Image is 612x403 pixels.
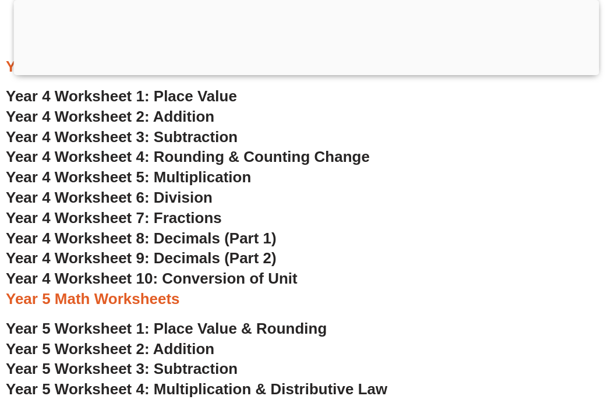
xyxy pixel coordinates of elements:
a: Year 4 Worksheet 2: Addition [6,108,214,125]
a: Year 4 Worksheet 1: Place Value [6,87,237,105]
a: Year 4 Worksheet 5: Multiplication [6,168,251,186]
iframe: Chat Widget [418,271,612,403]
a: Year 5 Worksheet 4: Multiplication & Distributive Law [6,380,387,398]
a: Year 4 Worksheet 8: Decimals (Part 1) [6,229,277,247]
a: Year 4 Worksheet 3: Subtraction [6,128,238,146]
a: Year 4 Worksheet 4: Rounding & Counting Change [6,148,370,165]
a: Year 4 Worksheet 7: Fractions [6,209,222,227]
a: Year 4 Worksheet 10: Conversion of Unit [6,270,298,287]
a: Year 4 Worksheet 9: Decimals (Part 2) [6,249,277,267]
h3: Year 5 Math Worksheets [6,289,606,309]
a: Year 5 Worksheet 2: Addition [6,340,214,358]
a: Year 4 Worksheet 6: Division [6,189,213,206]
h3: Year 4 Math Worksheets [6,57,606,77]
a: Year 5 Worksheet 1: Place Value & Rounding [6,320,327,337]
a: Year 5 Worksheet 3: Subtraction [6,360,238,377]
